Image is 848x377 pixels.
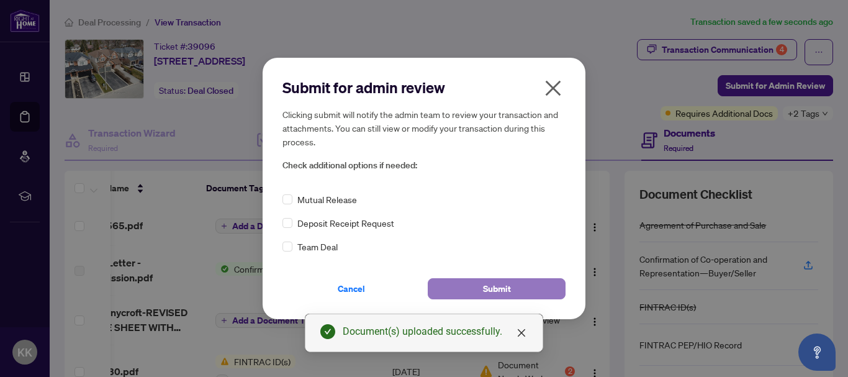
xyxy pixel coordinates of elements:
button: Open asap [798,334,836,371]
span: close [543,78,563,98]
span: close [516,328,526,338]
h5: Clicking submit will notify the admin team to review your transaction and attachments. You can st... [282,107,566,148]
span: Deposit Receipt Request [297,216,394,230]
h2: Submit for admin review [282,78,566,98]
span: Submit [483,279,511,299]
span: Cancel [338,279,365,299]
a: Close [515,326,528,340]
span: Check additional options if needed: [282,158,566,173]
span: check-circle [320,324,335,339]
div: Document(s) uploaded successfully. [343,324,528,339]
span: Mutual Release [297,193,357,206]
span: Team Deal [297,240,338,253]
button: Submit [428,278,566,299]
button: Cancel [282,278,420,299]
